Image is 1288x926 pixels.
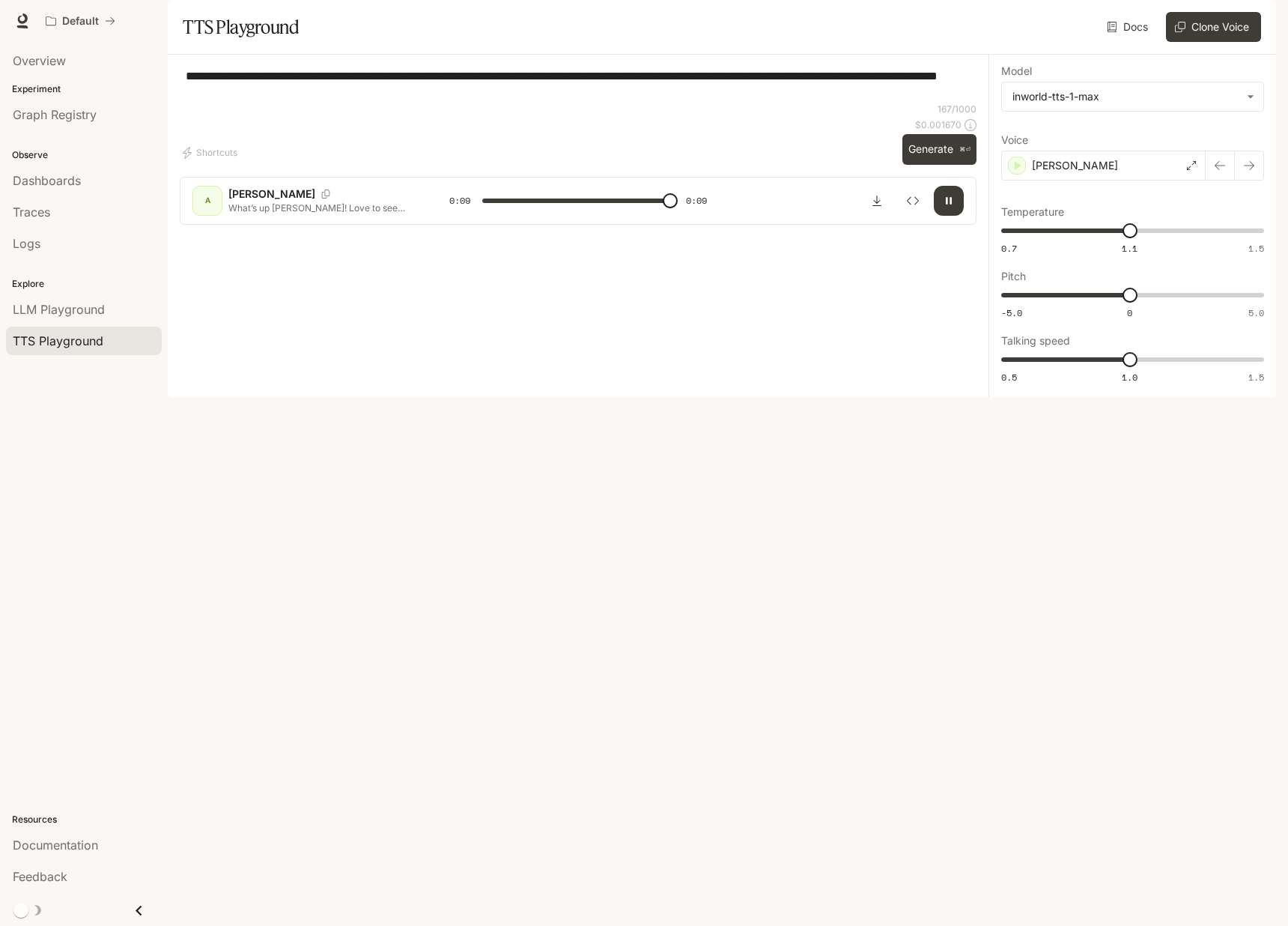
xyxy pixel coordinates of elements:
[62,15,99,28] p: Default
[1248,306,1264,319] span: 5.0
[1002,82,1263,111] div: inworld-tts-1-max
[1001,336,1070,346] p: Talking speed
[959,145,970,154] p: ⌘⏎
[1032,158,1118,173] p: [PERSON_NAME]
[1248,242,1264,255] span: 1.5
[686,193,707,208] span: 0:09
[1001,371,1017,384] span: 0.5
[1001,306,1022,319] span: -5.0
[938,103,976,115] p: 167 / 1000
[1001,242,1017,255] span: 0.7
[195,189,219,213] div: A
[1012,89,1239,104] div: inworld-tts-1-max
[39,6,122,36] button: All workspaces
[180,141,243,165] button: Shortcuts
[315,190,336,199] button: Copy Voice ID
[1166,12,1261,42] button: Clone Voice
[1001,66,1032,76] p: Model
[1122,371,1137,384] span: 1.0
[862,186,892,216] button: Download audio
[183,12,299,42] h1: TTS Playground
[1001,135,1028,145] p: Voice
[1127,306,1132,319] span: 0
[228,202,413,214] p: What’s up [PERSON_NAME]! Love to see you out here. It’s a great day for a run. Take a few minutes...
[915,118,962,131] p: $ 0.001670
[228,187,315,202] p: [PERSON_NAME]
[1104,12,1154,42] a: Docs
[449,193,470,208] span: 0:09
[1248,371,1264,384] span: 1.5
[898,186,928,216] button: Inspect
[1001,271,1026,282] p: Pitch
[1122,242,1137,255] span: 1.1
[1001,207,1064,217] p: Temperature
[902,134,976,165] button: Generate⌘⏎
